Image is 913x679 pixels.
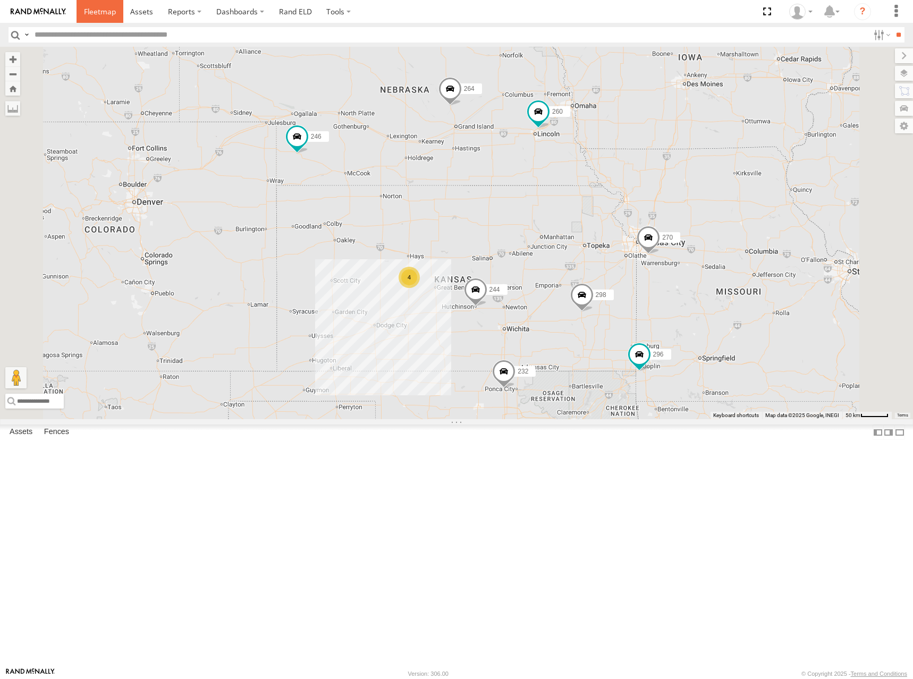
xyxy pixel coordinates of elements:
div: 4 [399,267,420,288]
label: Search Query [22,27,31,43]
span: 232 [518,367,528,375]
label: Hide Summary Table [894,425,905,440]
img: rand-logo.svg [11,8,66,15]
span: 246 [311,132,322,140]
label: Assets [4,425,38,440]
label: Search Filter Options [869,27,892,43]
a: Terms (opens in new tab) [897,413,908,417]
span: 260 [552,108,563,115]
button: Map Scale: 50 km per 49 pixels [842,412,892,419]
span: 264 [464,85,475,92]
label: Dock Summary Table to the Right [883,425,894,440]
span: 296 [653,351,664,358]
button: Keyboard shortcuts [713,412,759,419]
button: Zoom out [5,66,20,81]
button: Drag Pegman onto the map to open Street View [5,367,27,388]
button: Zoom in [5,52,20,66]
div: Version: 306.00 [408,670,449,677]
span: 244 [489,286,500,293]
a: Terms and Conditions [851,670,907,677]
button: Zoom Home [5,81,20,96]
label: Fences [39,425,74,440]
a: Visit our Website [6,668,55,679]
i: ? [854,3,871,20]
span: 50 km [846,412,860,418]
span: 270 [662,233,673,241]
label: Map Settings [895,118,913,133]
label: Dock Summary Table to the Left [873,425,883,440]
span: 298 [596,291,606,299]
div: © Copyright 2025 - [801,670,907,677]
span: Map data ©2025 Google, INEGI [765,412,839,418]
div: Shane Miller [785,4,816,20]
label: Measure [5,101,20,116]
